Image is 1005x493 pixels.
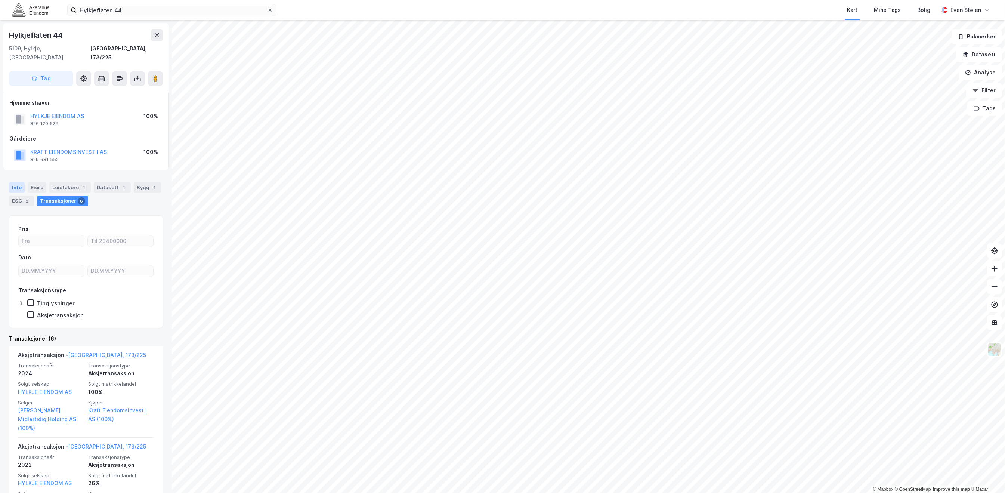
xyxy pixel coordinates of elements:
[18,454,84,460] span: Transaksjonsår
[28,182,46,193] div: Eiere
[143,148,158,157] div: 100%
[18,480,72,486] a: HYLKJE EIENDOM AS
[967,101,1002,116] button: Tags
[143,112,158,121] div: 100%
[895,487,931,492] a: OpenStreetMap
[917,6,930,15] div: Bolig
[88,369,154,378] div: Aksjetransaksjon
[88,400,154,406] span: Kjøper
[68,443,146,450] a: [GEOGRAPHIC_DATA], 173/225
[987,342,1002,357] img: Z
[134,182,161,193] div: Bygg
[88,388,154,397] div: 100%
[959,65,1002,80] button: Analyse
[18,369,84,378] div: 2024
[18,351,146,363] div: Aksjetransaksjon -
[88,265,153,277] input: DD.MM.YYYY
[88,454,154,460] span: Transaksjonstype
[18,381,84,387] span: Solgt selskap
[80,184,88,191] div: 1
[151,184,158,191] div: 1
[18,253,31,262] div: Dato
[9,196,34,206] div: ESG
[88,472,154,479] span: Solgt matrikkelandel
[78,197,85,205] div: 6
[88,406,154,424] a: Kraft Eiendomsinvest I AS (100%)
[18,400,84,406] span: Selger
[120,184,128,191] div: 1
[933,487,970,492] a: Improve this map
[9,98,163,107] div: Hjemmelshaver
[9,182,25,193] div: Info
[37,312,84,319] div: Aksjetransaksjon
[18,363,84,369] span: Transaksjonsår
[9,71,73,86] button: Tag
[9,44,90,62] div: 5109, Hylkje, [GEOGRAPHIC_DATA]
[37,196,88,206] div: Transaksjoner
[88,235,153,247] input: Til 23400000
[18,389,72,395] a: HYLKJE EIENDOM AS
[18,286,66,295] div: Transaksjonstype
[12,3,49,16] img: akershus-eiendom-logo.9091f326c980b4bce74ccdd9f866810c.svg
[30,157,59,163] div: 829 681 552
[966,83,1002,98] button: Filter
[968,457,1005,493] div: Kontrollprogram for chat
[18,406,84,433] a: [PERSON_NAME] Midlertidig Holding AS (100%)
[9,134,163,143] div: Gårdeiere
[950,6,981,15] div: Even Stølen
[873,487,893,492] a: Mapbox
[968,457,1005,493] iframe: Chat Widget
[88,460,154,469] div: Aksjetransaksjon
[49,182,91,193] div: Leietakere
[90,44,163,62] div: [GEOGRAPHIC_DATA], 173/225
[88,363,154,369] span: Transaksjonstype
[88,381,154,387] span: Solgt matrikkelandel
[88,479,154,488] div: 26%
[68,352,146,358] a: [GEOGRAPHIC_DATA], 173/225
[18,442,146,454] div: Aksjetransaksjon -
[37,300,75,307] div: Tinglysninger
[18,472,84,479] span: Solgt selskap
[24,197,31,205] div: 2
[30,121,58,127] div: 826 120 622
[952,29,1002,44] button: Bokmerker
[94,182,131,193] div: Datasett
[874,6,901,15] div: Mine Tags
[9,29,64,41] div: Hylkjeflaten 44
[9,334,163,343] div: Transaksjoner (6)
[956,47,1002,62] button: Datasett
[847,6,857,15] div: Kart
[18,225,28,234] div: Pris
[18,460,84,469] div: 2022
[77,4,267,16] input: Søk på adresse, matrikkel, gårdeiere, leietakere eller personer
[19,265,84,277] input: DD.MM.YYYY
[19,235,84,247] input: Fra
